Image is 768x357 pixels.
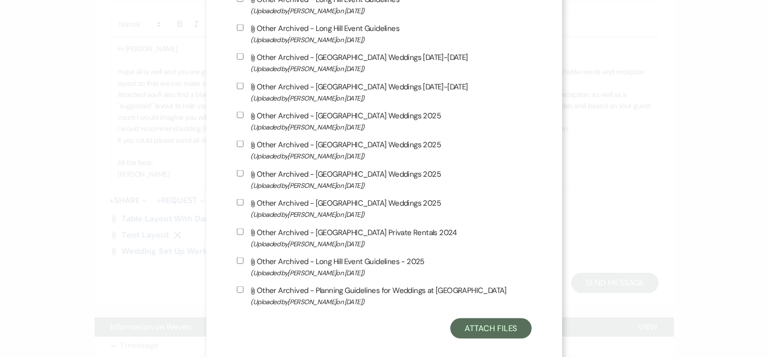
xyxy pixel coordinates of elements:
[237,284,532,308] label: Other Archived - Planning Guidelines for Weddings at [GEOGRAPHIC_DATA]
[450,318,531,339] button: Attach Files
[251,150,532,162] span: (Uploaded by [PERSON_NAME] on [DATE] )
[237,138,532,162] label: Other Archived - [GEOGRAPHIC_DATA] Weddings 2025
[237,197,532,220] label: Other Archived - [GEOGRAPHIC_DATA] Weddings 2025
[237,51,532,75] label: Other Archived - [GEOGRAPHIC_DATA] Weddings [DATE]-[DATE]
[251,34,532,46] span: (Uploaded by [PERSON_NAME] on [DATE] )
[237,53,243,60] input: Other Archived - [GEOGRAPHIC_DATA] Weddings [DATE]-[DATE](Uploaded by[PERSON_NAME]on [DATE])
[237,170,243,177] input: Other Archived - [GEOGRAPHIC_DATA] Weddings 2025(Uploaded by[PERSON_NAME]on [DATE])
[237,80,532,104] label: Other Archived - [GEOGRAPHIC_DATA] Weddings [DATE]-[DATE]
[237,255,532,279] label: Other Archived - Long Hill Event Guidelines - 2025
[251,209,532,220] span: (Uploaded by [PERSON_NAME] on [DATE] )
[237,199,243,206] input: Other Archived - [GEOGRAPHIC_DATA] Weddings 2025(Uploaded by[PERSON_NAME]on [DATE])
[237,168,532,191] label: Other Archived - [GEOGRAPHIC_DATA] Weddings 2025
[251,63,532,75] span: (Uploaded by [PERSON_NAME] on [DATE] )
[251,92,532,104] span: (Uploaded by [PERSON_NAME] on [DATE] )
[251,296,532,308] span: (Uploaded by [PERSON_NAME] on [DATE] )
[251,5,532,17] span: (Uploaded by [PERSON_NAME] on [DATE] )
[251,267,532,279] span: (Uploaded by [PERSON_NAME] on [DATE] )
[237,286,243,293] input: Other Archived - Planning Guidelines for Weddings at [GEOGRAPHIC_DATA](Uploaded by[PERSON_NAME]on...
[237,22,532,46] label: Other Archived - Long Hill Event Guidelines
[237,109,532,133] label: Other Archived - [GEOGRAPHIC_DATA] Weddings 2025
[237,229,243,235] input: Other Archived - [GEOGRAPHIC_DATA] Private Rentals 2024(Uploaded by[PERSON_NAME]on [DATE])
[237,112,243,118] input: Other Archived - [GEOGRAPHIC_DATA] Weddings 2025(Uploaded by[PERSON_NAME]on [DATE])
[237,24,243,31] input: Other Archived - Long Hill Event Guidelines(Uploaded by[PERSON_NAME]on [DATE])
[251,238,532,250] span: (Uploaded by [PERSON_NAME] on [DATE] )
[251,180,532,191] span: (Uploaded by [PERSON_NAME] on [DATE] )
[237,226,532,250] label: Other Archived - [GEOGRAPHIC_DATA] Private Rentals 2024
[237,141,243,147] input: Other Archived - [GEOGRAPHIC_DATA] Weddings 2025(Uploaded by[PERSON_NAME]on [DATE])
[251,121,532,133] span: (Uploaded by [PERSON_NAME] on [DATE] )
[237,83,243,89] input: Other Archived - [GEOGRAPHIC_DATA] Weddings [DATE]-[DATE](Uploaded by[PERSON_NAME]on [DATE])
[237,257,243,264] input: Other Archived - Long Hill Event Guidelines - 2025(Uploaded by[PERSON_NAME]on [DATE])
